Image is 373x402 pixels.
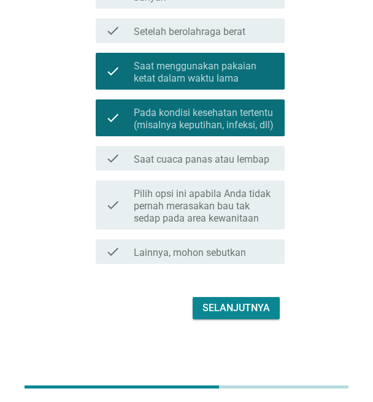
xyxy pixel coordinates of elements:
label: Saat cuaca panas atau lembap [134,153,269,166]
label: Pilih opsi ini apabila Anda tidak pernah merasakan bau tak sedap pada area kewanitaan [134,188,275,225]
label: Saat menggunakan pakaian ketat dalam waktu lama [134,60,275,85]
i: check [106,185,120,225]
i: check [106,244,120,259]
i: check [106,58,120,85]
label: Setelah berolahraga berat [134,26,245,38]
div: Selanjutnya [202,301,270,315]
i: check [106,151,120,166]
label: Lainnya, mohon sebutkan [134,247,246,259]
i: check [106,23,120,38]
button: Selanjutnya [193,297,280,319]
label: Pada kondisi kesehatan tertentu (misalnya keputihan, infeksi, dll) [134,107,275,131]
i: check [106,104,120,131]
